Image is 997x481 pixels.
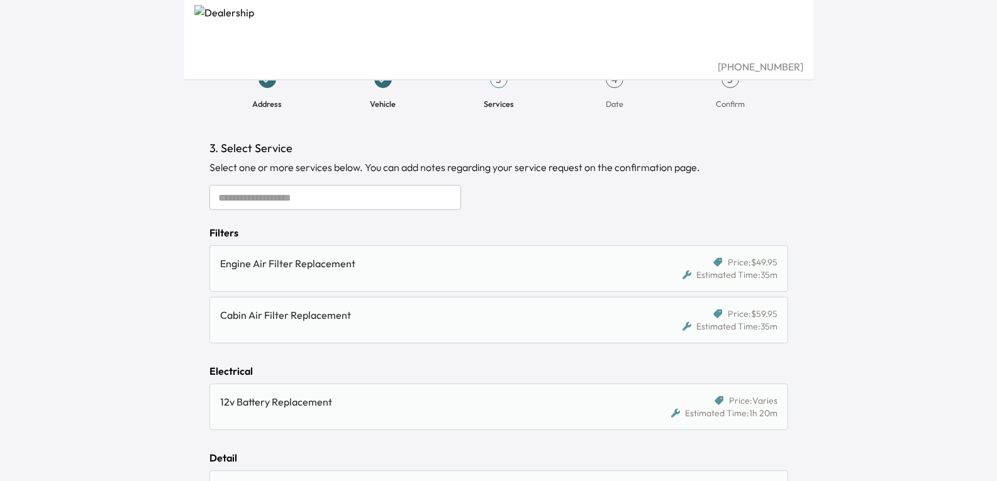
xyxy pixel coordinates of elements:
img: Dealership [194,5,803,59]
span: Price: $59.95 [728,307,777,320]
div: Filters [209,225,788,240]
span: Date [606,98,623,109]
span: Price: Varies [729,394,777,407]
div: Estimated Time: 1h 20m [671,407,777,419]
span: Confirm [716,98,745,109]
div: Detail [209,450,788,465]
div: [PHONE_NUMBER] [194,59,803,74]
span: Vehicle [370,98,396,109]
span: Price: $49.95 [728,256,777,268]
h1: 3. Select Service [209,140,788,157]
div: Select one or more services below. You can add notes regarding your service request on the confir... [209,160,788,175]
div: Cabin Air Filter Replacement [220,307,628,323]
div: Estimated Time: 35m [682,268,777,281]
div: Engine Air Filter Replacement [220,256,628,271]
div: Electrical [209,363,788,379]
div: 12v Battery Replacement [220,394,628,409]
span: Services [484,98,514,109]
span: Address [252,98,282,109]
div: Estimated Time: 35m [682,320,777,333]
